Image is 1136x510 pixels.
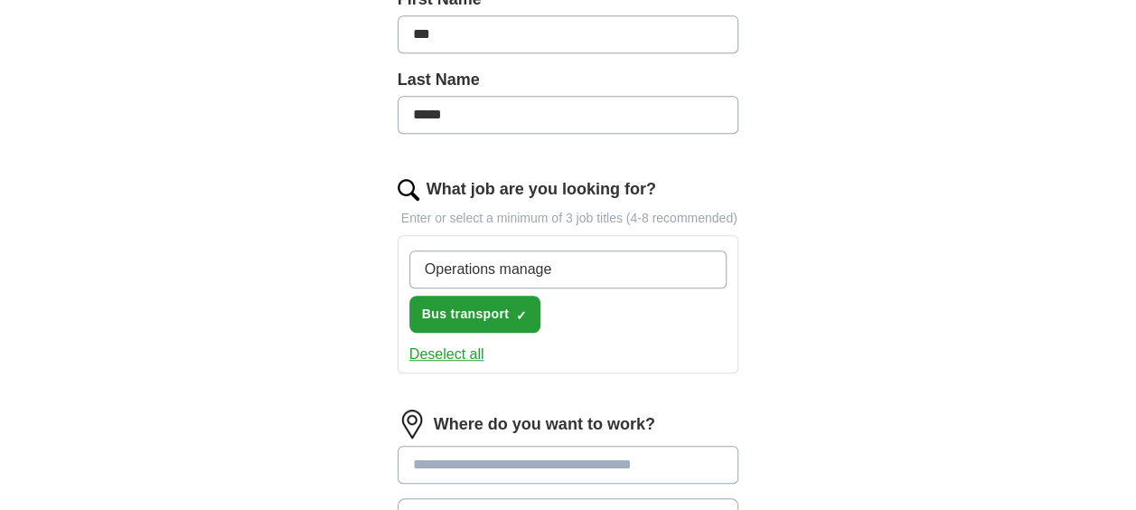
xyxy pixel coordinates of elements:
button: Deselect all [409,344,484,365]
img: search.png [398,179,419,201]
input: Type a job title and press enter [409,250,728,288]
button: Bus transport✓ [409,296,540,333]
label: Last Name [398,68,739,92]
label: What job are you looking for? [427,177,656,202]
span: Bus transport [422,305,509,324]
img: location.png [398,410,427,439]
p: Enter or select a minimum of 3 job titles (4-8 recommended) [398,209,739,228]
span: ✓ [516,308,527,323]
label: Where do you want to work? [434,412,655,437]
